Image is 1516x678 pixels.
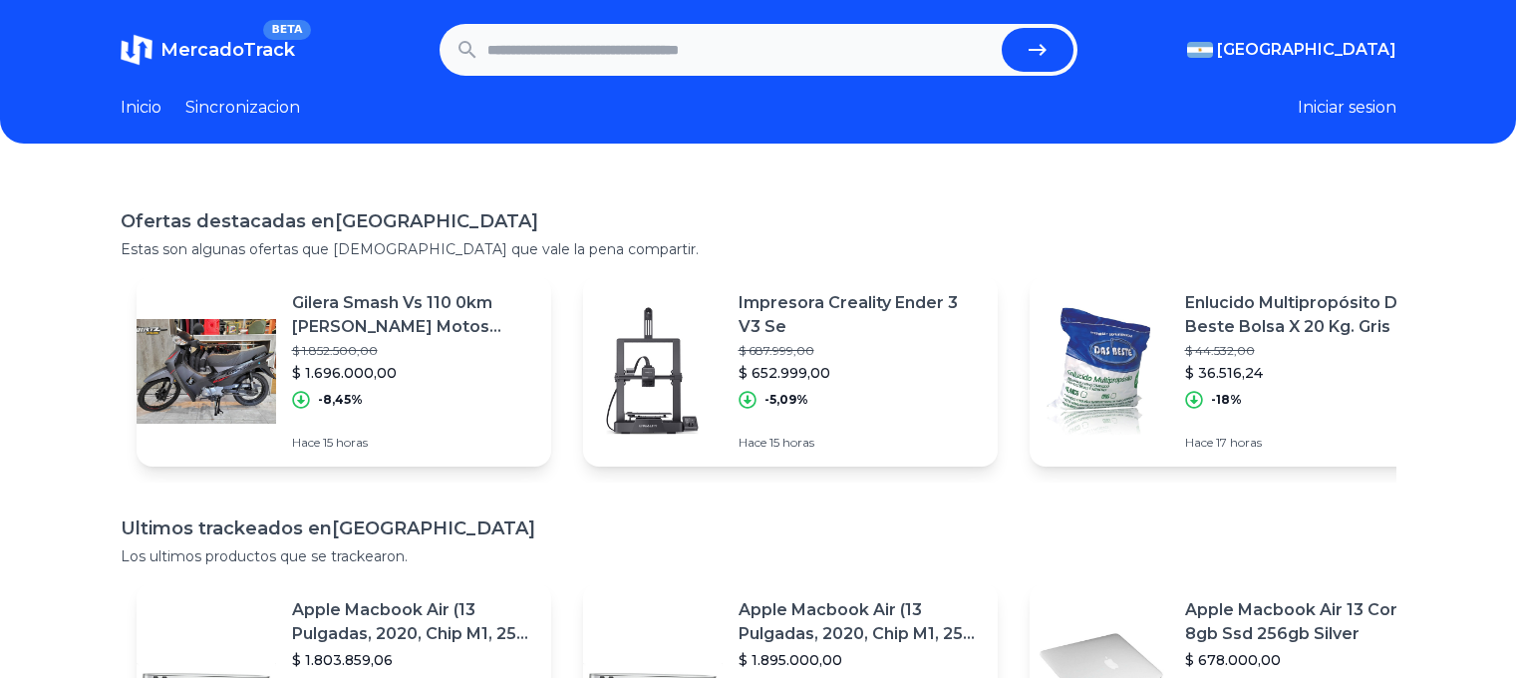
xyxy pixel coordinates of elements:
[292,291,535,339] p: Gilera Smash Vs 110 0km [PERSON_NAME] Motos Entrega Inmediata
[121,34,152,66] img: MercadoTrack
[185,96,300,120] a: Sincronizacion
[583,275,998,467] a: Featured imageImpresora Creality Ender 3 V3 Se$ 687.999,00$ 652.999,00-5,09%Hace 15 horas
[1211,392,1242,408] p: -18%
[764,392,808,408] p: -5,09%
[121,239,1396,259] p: Estas son algunas ofertas que [DEMOGRAPHIC_DATA] que vale la pena compartir.
[739,598,982,646] p: Apple Macbook Air (13 Pulgadas, 2020, Chip M1, 256 Gb De Ssd, 8 Gb De Ram) - Plata
[1030,301,1169,441] img: Featured image
[292,435,535,451] p: Hace 15 horas
[121,546,1396,566] p: Los ultimos productos que se trackearon.
[160,39,295,61] span: MercadoTrack
[739,343,982,359] p: $ 687.999,00
[292,363,535,383] p: $ 1.696.000,00
[1185,291,1428,339] p: Enlucido Multipropósito Das Beste Bolsa X 20 Kg. Gris
[583,301,723,441] img: Featured image
[121,207,1396,235] h1: Ofertas destacadas en [GEOGRAPHIC_DATA]
[739,435,982,451] p: Hace 15 horas
[121,514,1396,542] h1: Ultimos trackeados en [GEOGRAPHIC_DATA]
[1187,42,1213,58] img: Argentina
[739,363,982,383] p: $ 652.999,00
[121,34,295,66] a: MercadoTrackBETA
[739,650,982,670] p: $ 1.895.000,00
[1185,650,1428,670] p: $ 678.000,00
[1185,343,1428,359] p: $ 44.532,00
[1185,363,1428,383] p: $ 36.516,24
[739,291,982,339] p: Impresora Creality Ender 3 V3 Se
[1185,598,1428,646] p: Apple Macbook Air 13 Core I5 8gb Ssd 256gb Silver
[292,650,535,670] p: $ 1.803.859,06
[121,96,161,120] a: Inicio
[1298,96,1396,120] button: Iniciar sesion
[1030,275,1444,467] a: Featured imageEnlucido Multipropósito Das Beste Bolsa X 20 Kg. Gris$ 44.532,00$ 36.516,24-18%Hace...
[263,20,310,40] span: BETA
[318,392,363,408] p: -8,45%
[292,343,535,359] p: $ 1.852.500,00
[1217,38,1396,62] span: [GEOGRAPHIC_DATA]
[292,598,535,646] p: Apple Macbook Air (13 Pulgadas, 2020, Chip M1, 256 Gb De Ssd, 8 Gb De Ram) - Plata
[137,275,551,467] a: Featured imageGilera Smash Vs 110 0km [PERSON_NAME] Motos Entrega Inmediata$ 1.852.500,00$ 1.696....
[1185,435,1428,451] p: Hace 17 horas
[137,301,276,441] img: Featured image
[1187,38,1396,62] button: [GEOGRAPHIC_DATA]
